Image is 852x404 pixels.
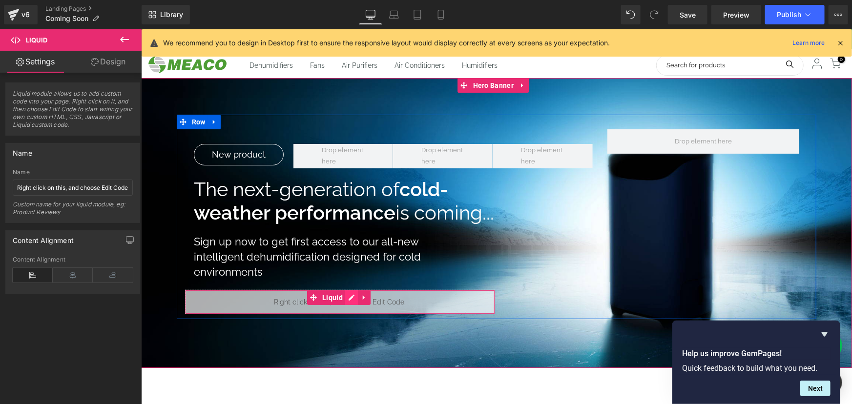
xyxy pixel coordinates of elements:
button: Next question [800,381,831,396]
div: Name [13,143,32,157]
p: We recommend you to design in Desktop first to ensure the responsive layout would display correct... [163,38,610,48]
span: Library [160,10,183,19]
div: Content Alignment [13,231,74,244]
a: Landing Pages [45,5,142,13]
h2: Help us improve GemPages! [682,348,831,360]
button: Redo [644,5,664,24]
span: Liquid module allows us to add custom code into your page. Right click on it, and then choose Edi... [13,90,133,135]
span: Coming Soon [45,15,88,22]
div: v6 [20,8,32,21]
a: Mobile [429,5,453,24]
strong: cold-weather performance [53,148,307,195]
a: Learn more [789,37,829,49]
span: Save [680,10,696,20]
h1: Sign up now to get first access to our all-new intelligent dehumidification designed for cold env... [53,205,330,251]
div: Name [13,169,133,176]
span: Liquid [26,36,47,44]
a: New Library [142,5,190,24]
a: Laptop [382,5,406,24]
a: Expand / Collapse [67,85,80,100]
span: Hero Banner [330,49,375,63]
button: Undo [621,5,641,24]
span: Publish [777,11,801,19]
div: Content Alignment [13,256,133,263]
button: Hide survey [819,328,831,340]
a: Expand / Collapse [217,261,229,276]
a: v6 [4,5,38,24]
a: Design [73,51,144,73]
a: Preview [711,5,761,24]
p: Quick feedback to build what you need. [682,364,831,373]
p: New product [56,118,140,133]
div: Help us improve GemPages! [682,328,831,396]
div: Custom name for your liquid module, eg: Product Reviews [13,201,133,222]
span: Row [48,85,67,100]
span: Liquid [179,261,204,276]
button: Publish [765,5,825,24]
button: More [829,5,848,24]
span: Preview [723,10,749,20]
a: Expand / Collapse [375,49,388,63]
a: Tablet [406,5,429,24]
h1: The next-generation of is coming... [53,148,364,195]
a: Desktop [359,5,382,24]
